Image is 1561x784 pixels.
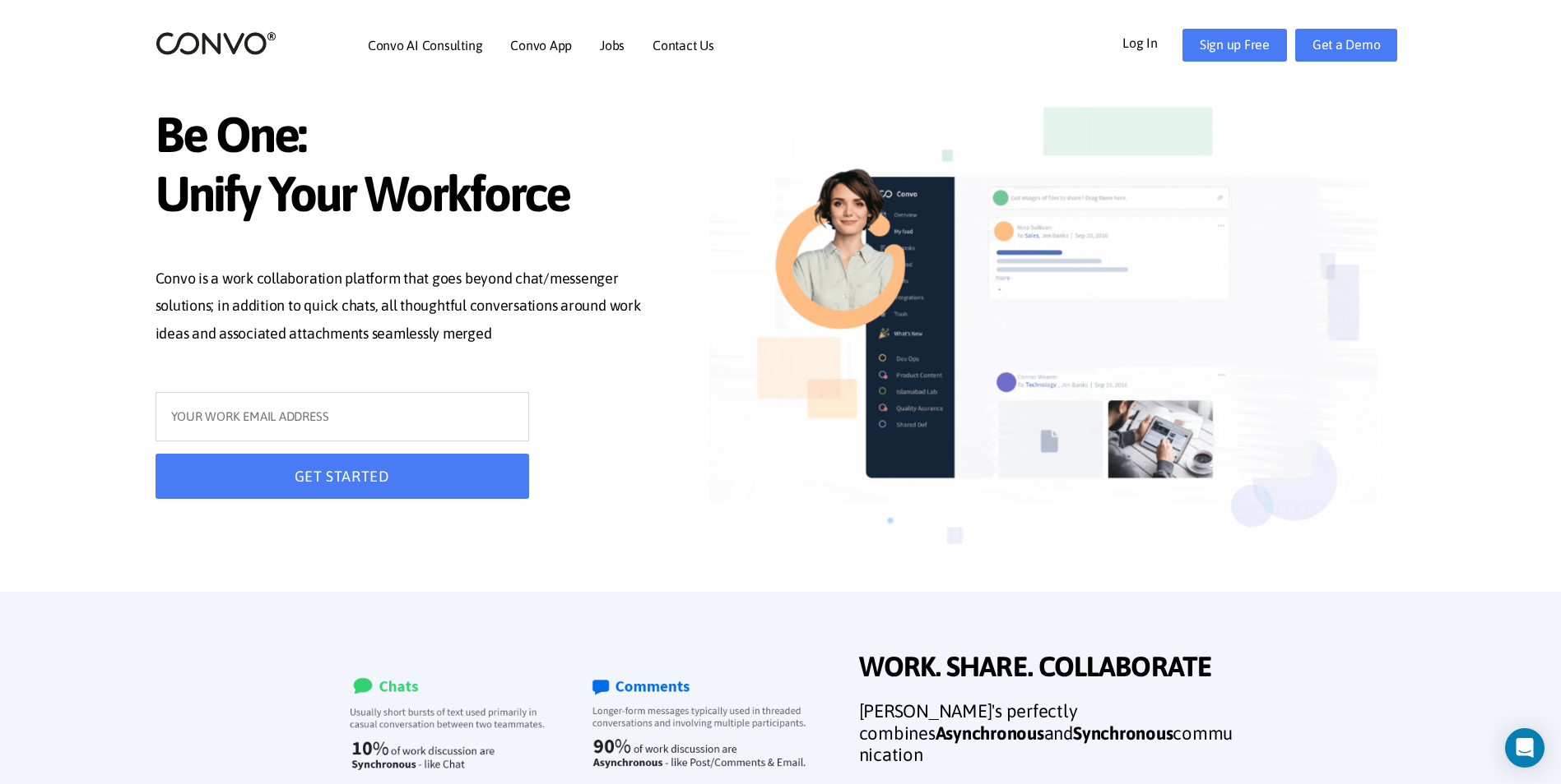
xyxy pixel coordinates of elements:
[1182,29,1287,62] a: Sign up Free
[709,78,1377,596] img: image_not_found
[156,30,276,56] img: logo_2.png
[1122,29,1182,55] a: Log In
[859,650,1238,688] span: WORK. SHARE. COLLABORATE
[156,105,662,168] span: Be One:
[368,39,482,52] a: Convo AI Consulting
[156,265,662,352] p: Convo is a work collaboration platform that goes beyond chat/messenger solutions; in addition to ...
[600,39,625,52] a: Jobs
[1505,728,1545,768] div: Open Intercom Messenger
[156,164,662,228] span: Unify Your Workforce
[936,722,1044,744] strong: Asynchronous
[510,39,572,52] a: Convo App
[859,700,1238,777] h3: [PERSON_NAME]'s perfectly combines and communication
[1295,29,1398,62] a: Get a Demo
[653,39,714,52] a: Contact Us
[1073,722,1173,744] strong: Synchronous
[156,392,529,441] input: YOUR WORK EMAIL ADDRESS
[156,454,529,499] button: GET STARTED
